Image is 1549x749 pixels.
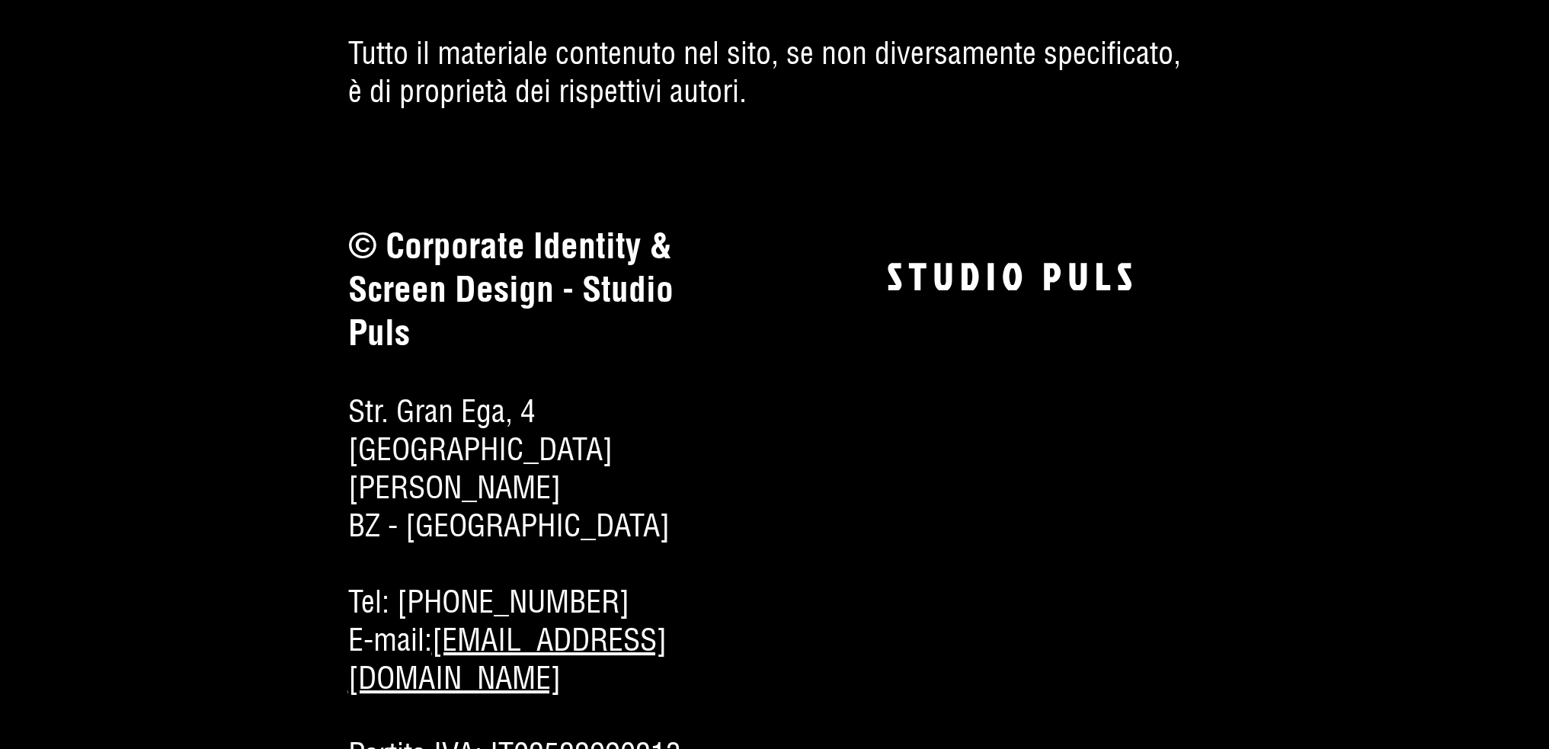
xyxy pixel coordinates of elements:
span: [GEOGRAPHIC_DATA][PERSON_NAME] [348,431,732,507]
span: Str. Gran Ega, 4 [348,392,732,431]
h3: © Corporate Identity & Screen Design - Studio Puls [348,225,732,355]
a: [EMAIL_ADDRESS][DOMAIN_NAME] [348,620,667,697]
p: Tutto il materiale contenuto nel sito, se non diversamente specificato, è di proprietà dei rispet... [348,34,1202,110]
img: Studio Puls [888,263,1131,290]
span: BZ - [GEOGRAPHIC_DATA] [348,507,732,545]
span: Tel: [PHONE_NUMBER] [348,583,732,621]
span: E-mail: [348,621,732,697]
